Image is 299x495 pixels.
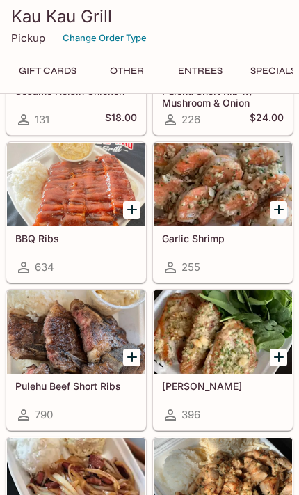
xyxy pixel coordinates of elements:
[15,380,137,392] h5: Pulehu Beef Short Ribs
[7,290,145,374] div: Pulehu Beef Short Ribs
[11,61,84,81] button: Gift Cards
[35,408,53,421] span: 790
[56,27,153,49] button: Change Order Type
[6,142,146,283] a: BBQ Ribs634
[123,349,140,366] button: Add Pulehu Beef Short Ribs
[6,290,146,430] a: Pulehu Beef Short Ribs790
[181,408,200,421] span: 396
[250,111,284,128] h5: $24.00
[35,260,54,274] span: 634
[270,349,287,366] button: Add Garlic Ahi
[181,113,200,126] span: 226
[105,111,137,128] h5: $18.00
[123,201,140,219] button: Add BBQ Ribs
[153,142,293,283] a: Garlic Shrimp255
[162,233,284,244] h5: Garlic Shrimp
[169,61,232,81] button: Entrees
[15,233,137,244] h5: BBQ Ribs
[154,290,292,374] div: Garlic Ahi
[162,380,284,392] h5: [PERSON_NAME]
[7,143,145,226] div: BBQ Ribs
[153,290,293,430] a: [PERSON_NAME]396
[11,31,45,45] p: Pickup
[154,143,292,226] div: Garlic Shrimp
[270,201,287,219] button: Add Garlic Shrimp
[35,113,49,126] span: 131
[181,260,200,274] span: 255
[95,61,158,81] button: Other
[11,6,288,27] h3: Kau Kau Grill
[162,85,284,108] h5: Pulehu Short Rib w/ Mushroom & Onion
